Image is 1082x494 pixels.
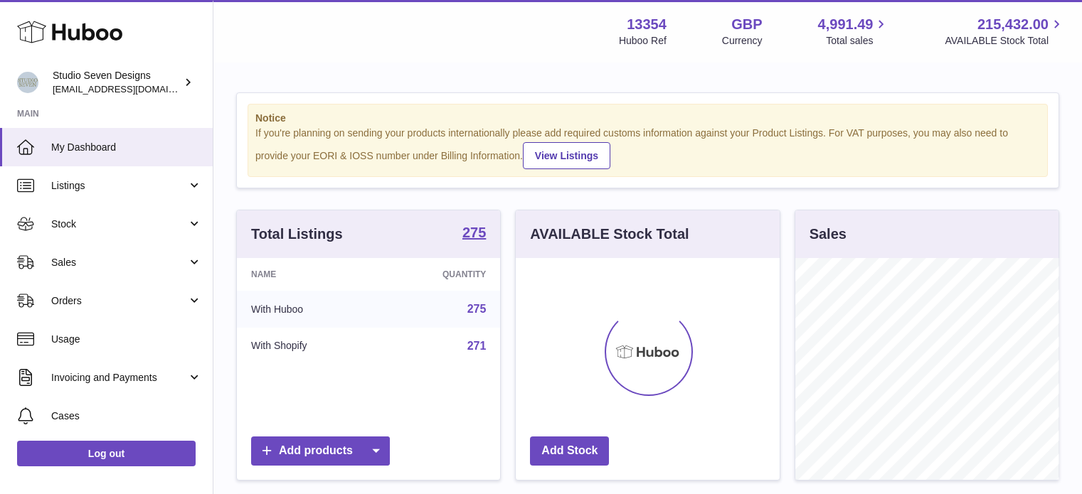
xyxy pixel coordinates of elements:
span: Invoicing and Payments [51,371,187,385]
h3: Sales [810,225,847,244]
th: Name [237,258,379,291]
span: Cases [51,409,202,423]
span: AVAILABLE Stock Total [945,34,1065,48]
img: internalAdmin-13354@internal.huboo.com [17,72,38,93]
a: Log out [17,441,196,466]
span: Stock [51,218,187,231]
div: If you're planning on sending your products internationally please add required customs informati... [255,127,1040,169]
span: [EMAIL_ADDRESS][DOMAIN_NAME] [53,83,209,95]
td: With Huboo [237,291,379,328]
a: 271 [467,340,487,352]
span: Usage [51,333,202,346]
div: Currency [722,34,763,48]
th: Quantity [379,258,501,291]
a: 275 [467,303,487,315]
td: With Shopify [237,328,379,365]
span: 4,991.49 [818,15,874,34]
a: 215,432.00 AVAILABLE Stock Total [945,15,1065,48]
strong: 13354 [627,15,667,34]
span: 215,432.00 [977,15,1049,34]
a: Add Stock [530,436,609,466]
h3: AVAILABLE Stock Total [530,225,689,244]
a: 4,991.49 Total sales [818,15,890,48]
strong: 275 [462,225,486,240]
span: Listings [51,179,187,193]
span: Orders [51,294,187,308]
a: 275 [462,225,486,242]
strong: Notice [255,112,1040,125]
span: My Dashboard [51,141,202,154]
div: Studio Seven Designs [53,69,181,96]
span: Total sales [826,34,889,48]
a: Add products [251,436,390,466]
div: Huboo Ref [619,34,667,48]
h3: Total Listings [251,225,343,244]
a: View Listings [523,142,610,169]
strong: GBP [731,15,762,34]
span: Sales [51,256,187,269]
